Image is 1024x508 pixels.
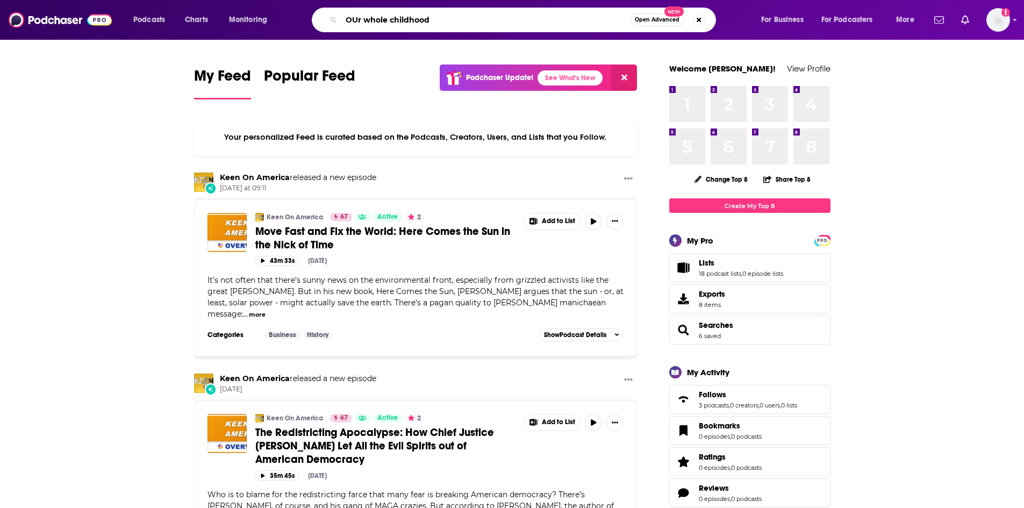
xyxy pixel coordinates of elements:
[194,67,251,99] a: My Feed
[673,454,694,469] a: Ratings
[194,119,638,155] div: Your personalized Feed is curated based on the Podcasts, Creators, Users, and Lists that you Follow.
[699,483,762,493] a: Reviews
[185,12,208,27] span: Charts
[673,323,694,338] a: Searches
[699,320,733,330] a: Searches
[373,414,402,423] a: Active
[205,383,217,395] div: New Episode
[986,8,1010,32] span: Logged in as megcassidy
[699,289,725,299] span: Exports
[255,470,299,481] button: 35m 45s
[220,374,290,383] a: Keen On America
[673,423,694,438] a: Bookmarks
[264,331,300,339] a: Business
[377,413,398,424] span: Active
[194,173,213,192] a: Keen On America
[741,270,742,277] span: ,
[669,316,830,345] span: Searches
[255,426,494,466] span: The Redistricting Apocalypse: How Chief Justice [PERSON_NAME] Let All the Evil Spirits out of Ame...
[330,213,352,221] a: 67
[754,11,817,28] button: open menu
[133,12,165,27] span: Podcasts
[669,198,830,213] a: Create My Top 8
[699,421,740,431] span: Bookmarks
[699,483,729,493] span: Reviews
[699,258,714,268] span: Lists
[699,390,797,399] a: Follows
[255,213,264,221] img: Keen On America
[205,182,217,194] div: New Episode
[986,8,1010,32] img: User Profile
[525,414,581,431] button: Show More Button
[373,213,402,221] a: Active
[194,374,213,393] img: Keen On America
[525,213,581,230] button: Show More Button
[729,402,730,409] span: ,
[207,331,256,339] h3: Categories
[542,418,575,426] span: Add to List
[669,478,830,507] span: Reviews
[699,495,730,503] a: 0 episodes
[249,310,266,319] button: more
[731,464,762,471] a: 0 podcasts
[606,213,624,230] button: Show More Button
[630,13,684,26] button: Open AdvancedNew
[341,11,630,28] input: Search podcasts, credits, & more...
[730,433,731,440] span: ,
[787,63,830,74] a: View Profile
[207,414,247,453] img: The Redistricting Apocalypse: How Chief Justice Roberts Let All the Evil Spirits out of American ...
[220,374,376,384] h3: released a new episode
[606,414,624,431] button: Show More Button
[780,402,781,409] span: ,
[255,256,299,266] button: 43m 33s
[322,8,726,32] div: Search podcasts, credits, & more...
[781,402,797,409] a: 0 lists
[1001,8,1010,17] svg: Add a profile image
[194,67,251,91] span: My Feed
[308,472,327,480] div: [DATE]
[264,67,355,91] span: Popular Feed
[669,284,830,313] a: Exports
[221,11,281,28] button: open menu
[255,225,510,252] span: Move Fast and Fix the World: Here Comes the Sun in the Nick of Time
[699,332,721,340] a: 6 saved
[620,374,637,387] button: Show More Button
[178,11,214,28] a: Charts
[699,464,730,471] a: 0 episodes
[207,213,247,252] a: Move Fast and Fix the World: Here Comes the Sun in the Nick of Time
[669,416,830,445] span: Bookmarks
[821,12,873,27] span: For Podcasters
[255,414,264,423] a: Keen On America
[688,173,755,186] button: Change Top 8
[303,331,333,339] a: History
[669,447,830,476] span: Ratings
[699,402,729,409] a: 3 podcasts
[814,11,889,28] button: open menu
[542,217,575,225] span: Add to List
[730,495,731,503] span: ,
[673,485,694,500] a: Reviews
[699,433,730,440] a: 0 episodes
[126,11,179,28] button: open menu
[340,413,348,424] span: 67
[405,414,424,423] button: 2
[896,12,914,27] span: More
[207,275,624,319] span: It’s not often that there’s sunny news on the environmental front, especially from grizzled activ...
[731,495,762,503] a: 0 podcasts
[761,12,804,27] span: For Business
[699,421,762,431] a: Bookmarks
[986,8,1010,32] button: Show profile menu
[243,309,248,319] span: ...
[340,212,348,223] span: 67
[730,464,731,471] span: ,
[539,328,624,341] button: ShowPodcast Details
[687,367,729,377] div: My Activity
[699,452,762,462] a: Ratings
[699,390,726,399] span: Follows
[730,402,758,409] a: 0 creators
[758,402,760,409] span: ,
[816,237,829,245] span: PRO
[669,253,830,282] span: Lists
